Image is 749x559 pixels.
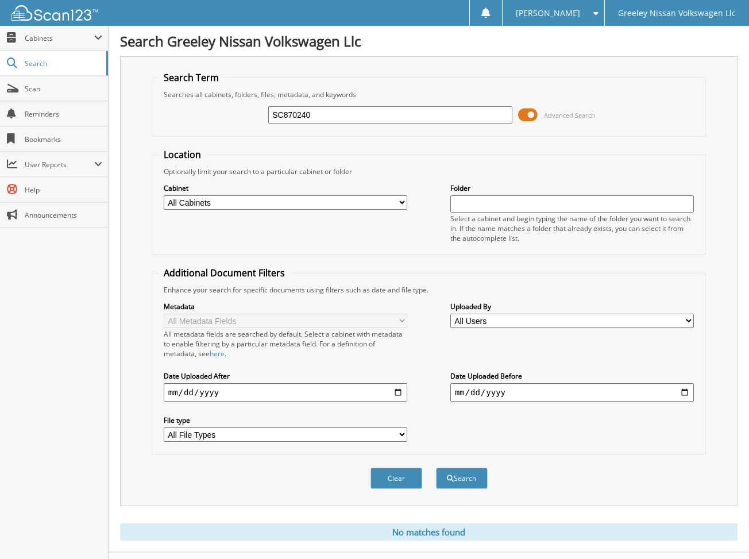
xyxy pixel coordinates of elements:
[25,160,94,169] span: User Reports
[210,349,225,358] a: here
[450,214,694,243] div: Select a cabinet and begin typing the name of the folder you want to search in. If the name match...
[516,10,580,17] span: [PERSON_NAME]
[450,383,694,402] input: end
[158,90,700,99] div: Searches all cabinets, folders, files, metadata, and keywords
[120,523,738,541] div: No matches found
[25,59,101,68] span: Search
[158,267,291,279] legend: Additional Document Filters
[25,185,102,195] span: Help
[544,111,595,119] span: Advanced Search
[164,383,408,402] input: start
[370,468,422,489] button: Clear
[450,371,694,381] label: Date Uploaded Before
[25,33,94,43] span: Cabinets
[450,183,694,193] label: Folder
[164,371,408,381] label: Date Uploaded After
[25,109,102,119] span: Reminders
[158,71,225,84] legend: Search Term
[25,84,102,94] span: Scan
[120,32,738,51] h1: Search Greeley Nissan Volkswagen Llc
[618,10,736,17] span: Greeley Nissan Volkswagen Llc
[436,468,488,489] button: Search
[158,167,700,176] div: Optionally limit your search to a particular cabinet or folder
[164,415,408,425] label: File type
[164,329,408,358] div: All metadata fields are searched by default. Select a cabinet with metadata to enable filtering b...
[25,210,102,220] span: Announcements
[164,183,408,193] label: Cabinet
[450,302,694,311] label: Uploaded By
[158,285,700,295] div: Enhance your search for specific documents using filters such as date and file type.
[11,5,98,21] img: scan123-logo-white.svg
[158,148,207,161] legend: Location
[164,302,408,311] label: Metadata
[25,134,102,144] span: Bookmarks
